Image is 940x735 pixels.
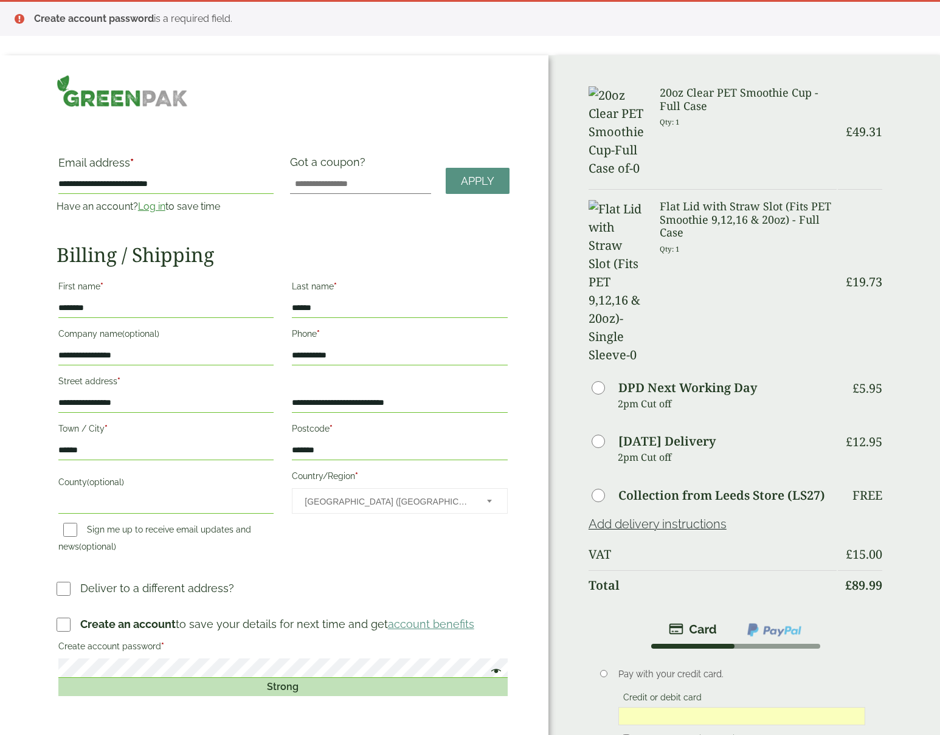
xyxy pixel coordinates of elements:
[58,278,274,298] label: First name
[589,200,645,364] img: Flat Lid with Straw Slot (Fits PET 9,12,16 & 20oz)-Single Sleeve-0
[57,75,188,107] img: GreenPak Supplies
[161,641,164,651] abbr: required
[117,376,120,386] abbr: required
[618,448,837,466] p: 2pm Cut off
[317,329,320,339] abbr: required
[845,577,852,593] span: £
[461,174,494,188] span: Apply
[292,420,508,441] label: Postcode
[79,542,116,551] span: (optional)
[57,199,276,214] p: Have an account? to save time
[852,380,882,396] bdi: 5.95
[292,325,508,346] label: Phone
[58,678,508,696] div: Strong
[80,618,176,630] strong: Create an account
[660,200,837,240] h3: Flat Lid with Straw Slot (Fits PET Smoothie 9,12,16 & 20oz) - Full Case
[122,329,159,339] span: (optional)
[660,86,837,112] h3: 20oz Clear PET Smoothie Cup - Full Case
[746,622,803,638] img: ppcp-gateway.png
[58,638,508,658] label: Create account password
[34,13,154,24] strong: Create account password
[290,156,370,174] label: Got a coupon?
[846,546,852,562] span: £
[58,373,274,393] label: Street address
[852,380,859,396] span: £
[660,244,680,254] small: Qty: 1
[622,711,862,722] iframe: Secure card payment input frame
[105,424,108,433] abbr: required
[618,668,865,681] p: Pay with your credit card.
[100,281,103,291] abbr: required
[589,517,727,531] a: Add delivery instructions
[58,157,274,174] label: Email address
[618,489,825,502] label: Collection from Leeds Store (LS27)
[57,243,510,266] h2: Billing / Shipping
[80,616,474,632] p: to save your details for next time and get
[846,123,852,140] span: £
[846,546,882,562] bdi: 15.00
[618,435,716,447] label: [DATE] Delivery
[618,395,837,413] p: 2pm Cut off
[618,382,757,394] label: DPD Next Working Day
[292,468,508,488] label: Country/Region
[58,474,274,494] label: County
[589,540,837,569] th: VAT
[34,12,921,26] li: is a required field.
[138,201,165,212] a: Log in
[63,523,77,537] input: Sign me up to receive email updates and news(optional)
[388,618,474,630] a: account benefits
[589,86,645,178] img: 20oz Clear PET Smoothie Cup-Full Case of-0
[87,477,124,487] span: (optional)
[292,278,508,298] label: Last name
[618,692,707,706] label: Credit or debit card
[305,489,471,514] span: United Kingdom (UK)
[846,274,852,290] span: £
[669,622,717,637] img: stripe.png
[334,281,337,291] abbr: required
[330,424,333,433] abbr: required
[446,168,510,194] a: Apply
[58,420,274,441] label: Town / City
[58,525,251,555] label: Sign me up to receive email updates and news
[58,325,274,346] label: Company name
[292,488,508,514] span: Country/Region
[355,471,358,481] abbr: required
[846,433,882,450] bdi: 12.95
[589,570,837,600] th: Total
[852,488,882,503] p: Free
[80,580,234,596] p: Deliver to a different address?
[846,274,882,290] bdi: 19.73
[660,117,680,126] small: Qty: 1
[846,123,882,140] bdi: 49.31
[846,433,852,450] span: £
[130,156,134,169] abbr: required
[845,577,882,593] bdi: 89.99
